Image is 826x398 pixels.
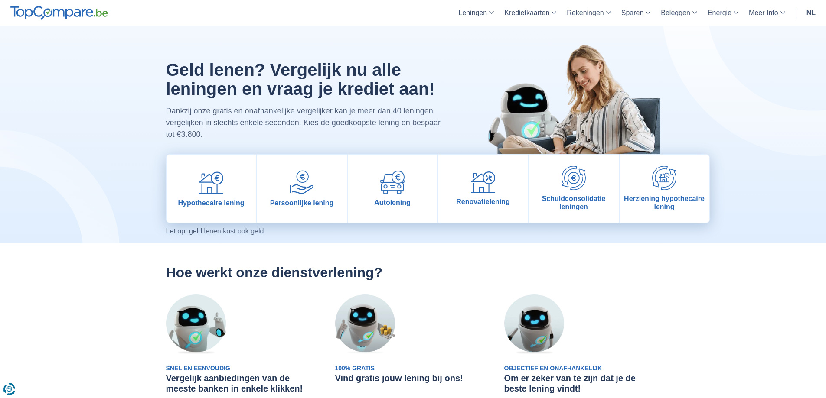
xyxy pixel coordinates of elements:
img: Herziening hypothecaire lening [652,166,676,190]
a: Herziening hypothecaire lening [620,155,709,223]
img: Hypothecaire lening [199,170,223,194]
img: Autolening [380,171,405,194]
h3: Om er zeker van te zijn dat je de beste lening vindt! [504,373,660,394]
img: image-hero [470,26,660,192]
span: Autolening [374,198,411,207]
img: Objectief en onafhankelijk [504,294,564,354]
img: Renovatielening [471,171,495,194]
span: Snel en eenvoudig [166,365,230,372]
p: Dankzij onze gratis en onafhankelijke vergelijker kan je meer dan 40 leningen vergelijken in slec... [166,105,449,140]
a: Autolening [348,155,437,223]
h3: Vind gratis jouw lening bij ons! [335,373,491,383]
h1: Geld lenen? Vergelijk nu alle leningen en vraag je krediet aan! [166,60,449,98]
img: Snel en eenvoudig [166,294,226,354]
span: Objectief en onafhankelijk [504,365,602,372]
h2: Hoe werkt onze dienstverlening? [166,264,660,281]
img: TopCompare [10,6,108,20]
img: 100% gratis [335,294,395,354]
span: 100% gratis [335,365,375,372]
img: Schuldconsolidatie leningen [562,166,586,190]
span: Hypothecaire lening [178,199,245,207]
span: Persoonlijke lening [270,199,334,207]
a: Schuldconsolidatie leningen [529,155,619,223]
span: Schuldconsolidatie leningen [532,194,615,211]
a: Hypothecaire lening [167,155,256,223]
a: Persoonlijke lening [257,155,347,223]
span: Renovatielening [456,197,510,206]
img: Persoonlijke lening [290,170,314,194]
a: Renovatielening [438,155,528,223]
span: Herziening hypothecaire lening [623,194,706,211]
h3: Vergelijk aanbiedingen van de meeste banken in enkele klikken! [166,373,322,394]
